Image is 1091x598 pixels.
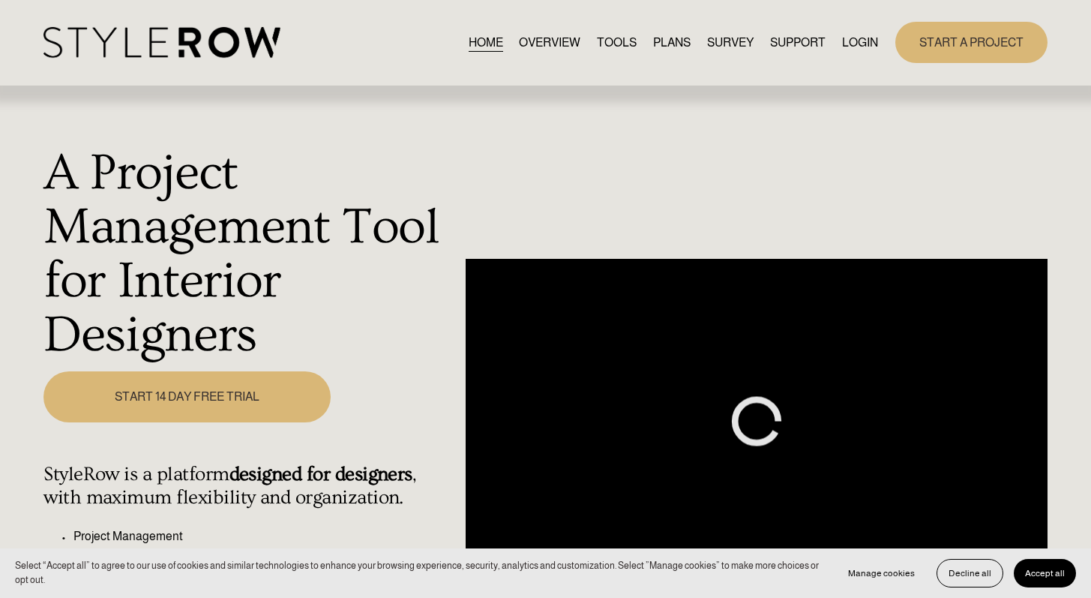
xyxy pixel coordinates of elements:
button: Manage cookies [837,559,926,587]
a: START 14 DAY FREE TRIAL [43,371,331,423]
span: Accept all [1025,568,1065,578]
h4: StyleRow is a platform , with maximum flexibility and organization. [43,463,457,509]
a: SURVEY [707,32,754,53]
a: folder dropdown [770,32,826,53]
span: SUPPORT [770,34,826,52]
a: PLANS [653,32,691,53]
span: Manage cookies [848,568,915,578]
span: Decline all [949,568,991,578]
h1: A Project Management Tool for Interior Designers [43,146,457,363]
button: Accept all [1014,559,1076,587]
strong: designed for designers [229,463,412,485]
a: OVERVIEW [519,32,580,53]
a: TOOLS [597,32,637,53]
button: Decline all [937,559,1003,587]
a: LOGIN [842,32,878,53]
p: Select “Accept all” to agree to our use of cookies and similar technologies to enhance your brows... [15,559,822,587]
p: Project Management [73,527,457,545]
a: HOME [469,32,503,53]
a: START A PROJECT [895,22,1048,63]
img: StyleRow [43,27,280,58]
